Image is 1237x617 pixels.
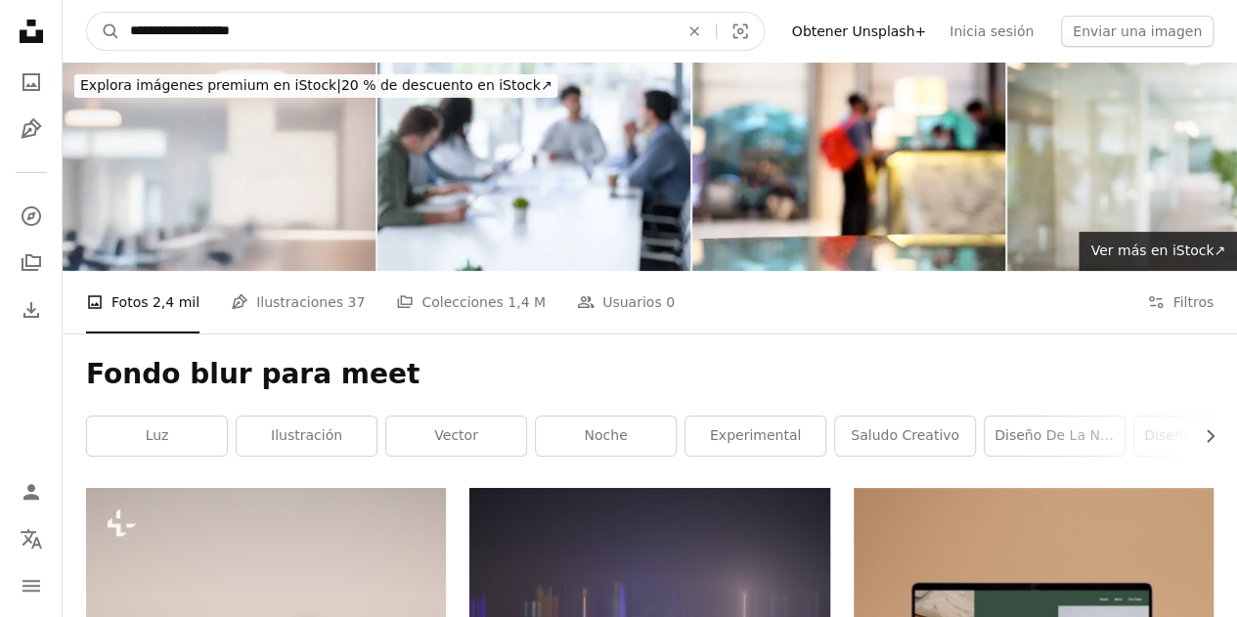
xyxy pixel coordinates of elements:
[80,77,341,93] span: Explora imágenes premium en iStock |
[685,417,825,456] a: experimental
[673,13,716,50] button: Borrar
[231,271,365,333] a: Ilustraciones 37
[1061,16,1214,47] button: Enviar una imagen
[12,110,51,149] a: Ilustraciones
[1090,242,1225,258] span: Ver más en iStock ↗
[63,63,569,110] a: Explora imágenes premium en iStock|20 % de descuento en iStock↗
[80,77,552,93] span: 20 % de descuento en iStock ↗
[396,271,546,333] a: Colecciones 1,4 M
[469,599,829,617] a: luces azules, verdes y rosas
[12,472,51,511] a: Iniciar sesión / Registrarse
[12,197,51,236] a: Explorar
[577,271,675,333] a: Usuarios 0
[347,291,365,313] span: 37
[1079,232,1237,271] a: Ver más en iStock↗
[780,16,938,47] a: Obtener Unsplash+
[87,13,120,50] button: Buscar en Unsplash
[835,417,975,456] a: Saludo creativo
[377,63,690,271] img: Defocussed shot of a Team working in a board room table at a business presentation or seminar.
[87,417,227,456] a: luz
[1192,417,1214,456] button: desplazar lista a la derecha
[12,566,51,605] button: Menú
[386,417,526,456] a: vector
[717,13,764,50] button: Búsqueda visual
[666,291,675,313] span: 0
[938,16,1045,47] a: Inicia sesión
[12,290,51,330] a: Historial de descargas
[536,417,676,456] a: Noche
[692,63,1005,271] img: Vestíbulo del hotel con empleados e invitados Blur blckground.
[12,63,51,102] a: Fotos
[86,357,1214,392] h1: Fondo blur para meet
[12,519,51,558] button: Idioma
[1147,271,1214,333] button: Filtros
[86,12,765,51] form: Encuentra imágenes en todo el sitio
[508,291,546,313] span: 1,4 M
[12,12,51,55] a: Inicio — Unsplash
[63,63,376,271] img: FONDO DE OFICINA BORROSO, FOTO DE ALTA CALIDAD
[237,417,376,456] a: ilustración
[12,243,51,283] a: Colecciones
[985,417,1125,456] a: Diseño de la naturaleza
